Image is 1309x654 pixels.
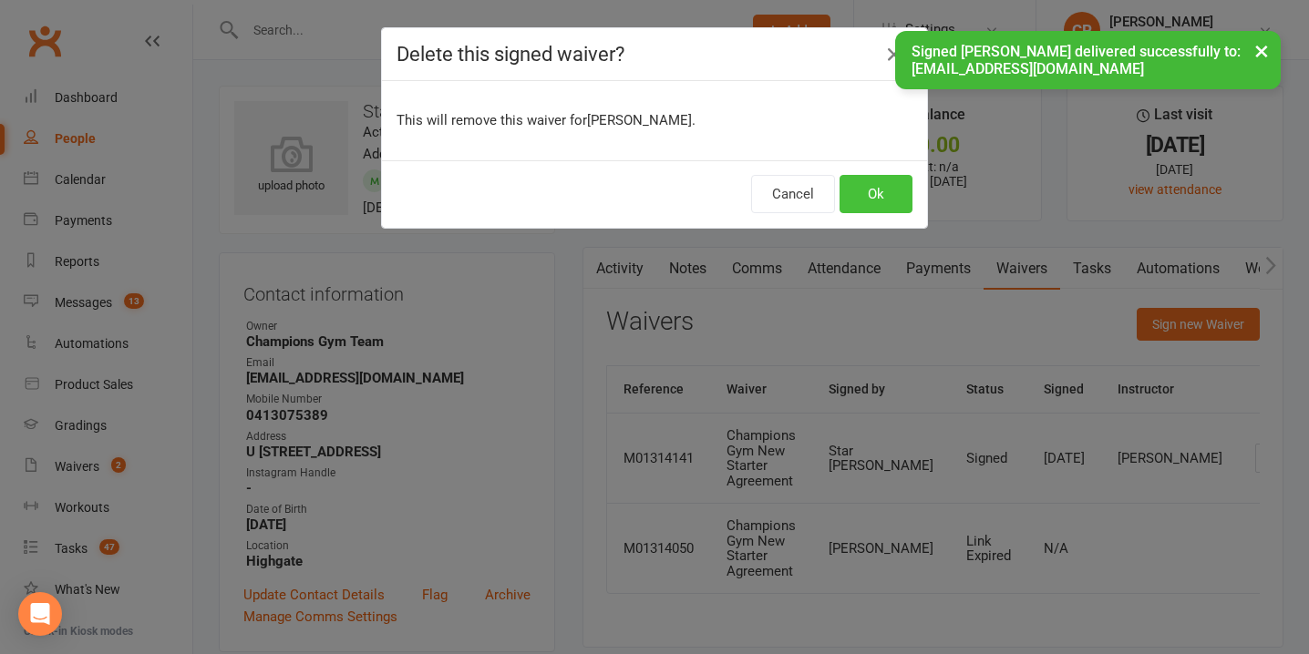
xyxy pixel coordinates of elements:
button: × [1245,31,1278,70]
div: Open Intercom Messenger [18,592,62,636]
button: Ok [840,175,912,213]
p: This will remove this waiver for [PERSON_NAME] . [397,109,912,131]
button: Cancel [751,175,835,213]
div: Signed [PERSON_NAME] delivered successfully to: [EMAIL_ADDRESS][DOMAIN_NAME] [895,31,1281,89]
